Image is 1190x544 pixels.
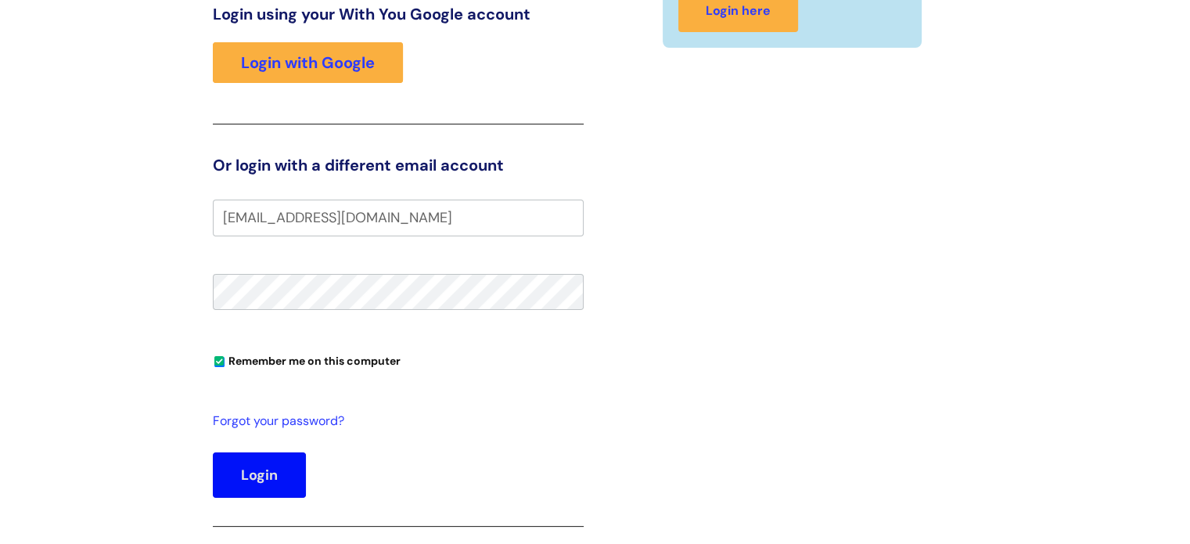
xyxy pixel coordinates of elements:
[213,410,576,433] a: Forgot your password?
[213,200,584,236] input: Your e-mail address
[213,348,584,373] div: You can uncheck this option if you're logging in from a shared device
[213,351,401,368] label: Remember me on this computer
[213,5,584,23] h3: Login using your With You Google account
[214,357,225,367] input: Remember me on this computer
[213,452,306,498] button: Login
[213,42,403,83] a: Login with Google
[213,156,584,175] h3: Or login with a different email account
